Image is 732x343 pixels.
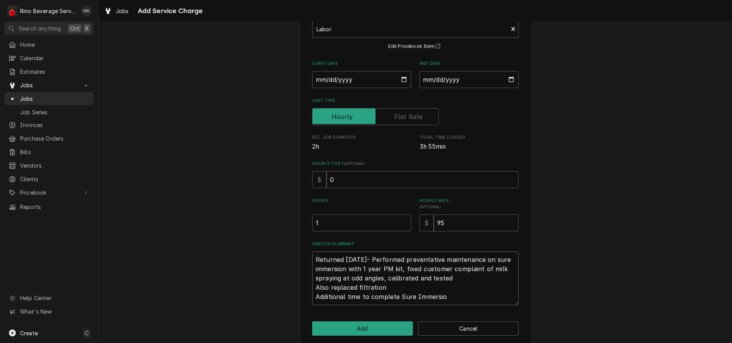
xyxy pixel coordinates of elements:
span: ( optional ) [419,205,441,209]
span: Invoices [20,121,90,129]
span: Pricebook [20,188,78,197]
a: Job Series [5,106,94,119]
span: Help Center [20,294,89,302]
span: Home [20,41,90,49]
span: Search anything [19,24,61,32]
label: Hours [312,198,411,210]
label: Hourly Cost [312,161,519,167]
div: Rino Beverage Service [20,7,77,15]
a: Bills [5,146,94,158]
span: Jobs [116,7,129,15]
a: Go to Jobs [5,79,94,92]
label: Start Date [312,61,411,67]
span: Jobs [20,81,78,89]
span: C [85,329,89,337]
input: yyyy-mm-dd [312,71,411,88]
a: Calendar [5,52,94,65]
div: Short Description [312,13,519,51]
div: Unit Type [312,98,519,125]
div: [object Object] [312,198,411,231]
div: End Date [419,61,519,88]
a: Jobs [101,5,132,17]
span: Jobs [20,95,90,103]
a: Reports [5,200,94,213]
span: Add Service Charge [135,6,203,16]
a: Go to What's New [5,305,94,318]
button: Edit Pricebook Item [387,42,444,51]
label: Service Summary [312,241,519,247]
div: Service Summary [312,241,519,305]
a: Clients [5,173,94,185]
div: Button Group Row [312,321,519,336]
label: Hourly Rate [419,198,519,210]
span: Vendors [20,161,90,170]
div: $ [419,214,434,231]
span: ( optional ) [344,161,365,166]
span: 2h [312,143,319,150]
span: Calendar [20,54,90,62]
textarea: Returned [DATE]- Performed preventative maintenance on sure immersion with 1 year PM kit, fixed c... [312,251,519,305]
span: Ctrl [70,24,80,32]
input: yyyy-mm-dd [419,71,519,88]
span: Create [20,330,38,336]
span: Est. Job Duration [312,134,411,141]
a: Invoices [5,119,94,131]
div: R [7,5,18,16]
button: Search anythingCtrlK [5,22,94,35]
div: MR [81,5,92,16]
span: 3h 55min [419,143,446,150]
a: Vendors [5,159,94,172]
a: Home [5,38,94,51]
span: Clients [20,175,90,183]
div: Est. Job Duration [312,134,411,151]
span: Reports [20,203,90,211]
a: Purchase Orders [5,132,94,145]
button: Add [312,321,413,336]
span: Job Series [20,108,90,116]
a: Estimates [5,65,94,78]
div: $ [312,171,326,188]
div: Button Group [312,321,519,336]
span: Bills [20,148,90,156]
label: End Date [419,61,519,67]
div: Rino Beverage Service's Avatar [7,5,18,16]
span: Estimates [20,68,90,76]
span: K [85,24,89,32]
span: Purchase Orders [20,134,90,143]
div: Start Date [312,61,411,88]
span: What's New [20,307,89,316]
div: Total Time Logged [419,134,519,151]
span: Est. Job Duration [312,142,411,151]
a: Go to Help Center [5,292,94,304]
div: Melissa Rinehart's Avatar [81,5,92,16]
div: [object Object] [419,198,519,231]
a: Jobs [5,92,94,105]
button: Cancel [418,321,519,336]
a: Go to Pricebook [5,186,94,199]
span: Total Time Logged [419,142,519,151]
div: Hourly Cost [312,161,519,188]
label: Unit Type [312,98,519,104]
span: Total Time Logged [419,134,519,141]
